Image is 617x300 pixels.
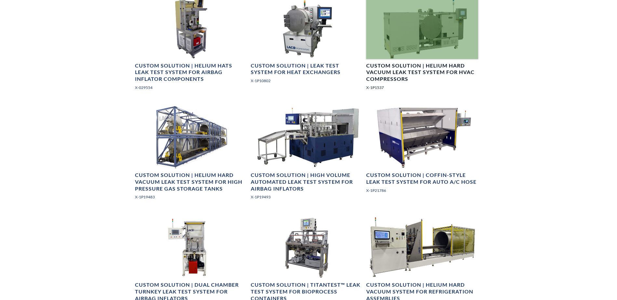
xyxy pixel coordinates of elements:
p: X-1P10802 [251,78,362,84]
p: X-1P1537 [366,84,478,91]
h4: Custom Solution | High Volume Automated Leak Test System for Airbag Inflators [251,172,362,192]
h4: Custom Solution | Helium Hard Vacuum Leak Test System for HVAC Compressors [366,62,478,82]
p: X-1P19493 [251,194,362,200]
p: X-029554 [135,84,247,91]
h4: Custom Solution | Coffin-Style Leak Test System for Auto A/C Hose [366,172,478,185]
a: Front View of Coffin-Style Leak Test System for Auto/AC HoseCustom Solution | Coffin-Style Leak T... [366,106,478,199]
p: X-1P21786 [366,187,478,194]
a: Isometric view of high volume production leak test system with part conveyors and roboticsCustom ... [251,106,362,206]
h4: Custom Solution | Helium Hard Vacuum Leak Test System for High Pressure Gas Storage Tanks [135,172,247,192]
p: X-1P19483 [135,194,247,200]
a: Helium Hard Vacuum Leak Test System for High Pressure Gas Storage TanksCustom Solution | Helium H... [135,106,247,206]
h4: Custom Solution | Helium HATS Leak Test System for Airbag Inflator Components [135,62,247,82]
h4: Custom Solution | Leak Test System for Heat Exchangers [251,62,362,76]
